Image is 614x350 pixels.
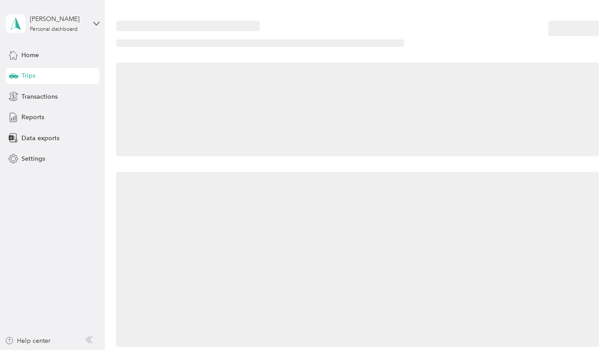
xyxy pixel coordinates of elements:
div: Personal dashboard [30,27,78,32]
span: Transactions [21,92,58,101]
span: Home [21,50,39,60]
span: Reports [21,112,44,122]
span: Trips [21,71,35,80]
button: Help center [5,336,50,346]
span: Data exports [21,133,59,143]
div: [PERSON_NAME] [30,14,86,24]
iframe: Everlance-gr Chat Button Frame [564,300,614,350]
span: Settings [21,154,45,163]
